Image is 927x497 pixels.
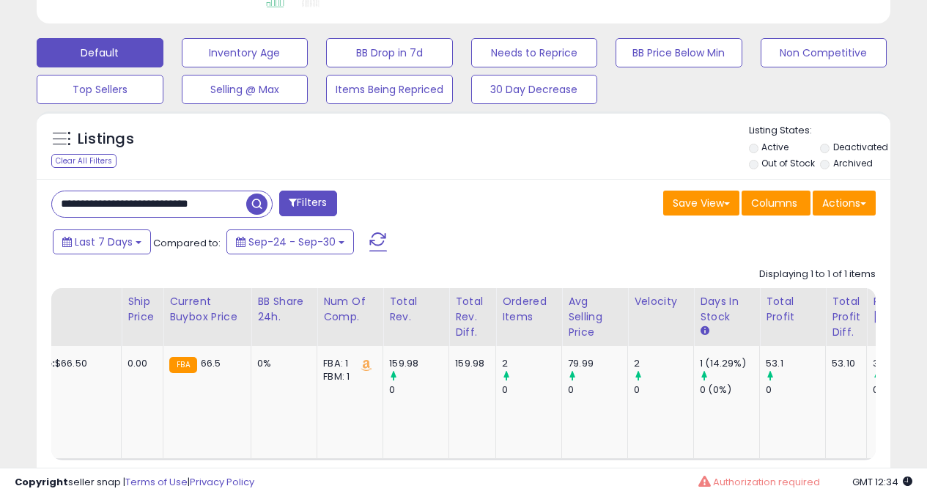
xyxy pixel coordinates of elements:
div: 0 [766,383,825,397]
button: Last 7 Days [53,229,151,254]
div: Total Profit Diff. [832,294,860,340]
button: Sep-24 - Sep-30 [226,229,354,254]
div: 0 [634,383,693,397]
button: Items Being Repriced [326,75,453,104]
div: Total Profit [766,294,819,325]
label: Archived [833,157,873,169]
div: 159.98 [455,357,484,370]
div: Clear All Filters [51,154,117,168]
div: Ordered Items [502,294,555,325]
div: 53.10 [832,357,855,370]
div: 53.1 [766,357,825,370]
span: Last 7 Days [75,235,133,249]
button: Non Competitive [761,38,887,67]
p: Listing States: [749,124,890,138]
a: Terms of Use [125,475,188,489]
button: Save View [663,191,739,216]
div: Total Rev. [389,294,443,325]
span: 2025-10-8 12:34 GMT [852,475,912,489]
label: Deactivated [833,141,888,153]
div: 0 (0%) [700,383,759,397]
div: Total Rev. Diff. [455,294,490,340]
div: 0 [502,383,561,397]
button: BB Drop in 7d [326,38,453,67]
button: 30 Day Decrease [471,75,598,104]
small: Days In Stock. [700,325,709,338]
button: Columns [742,191,810,216]
button: Top Sellers [37,75,163,104]
div: Current Buybox Price [169,294,245,325]
div: Displaying 1 to 1 of 1 items [759,268,876,281]
button: Filters [279,191,336,216]
div: BB Share 24h. [257,294,311,325]
div: 0% [257,357,306,370]
div: 79.99 [568,357,627,370]
button: Default [37,38,163,67]
strong: Copyright [15,475,68,489]
label: Out of Stock [761,157,815,169]
div: 0.00 [128,357,152,370]
div: 1 (14.29%) [700,357,759,370]
span: Columns [751,196,797,210]
a: Privacy Policy [190,475,254,489]
div: 159.98 [389,357,448,370]
div: Num of Comp. [323,294,377,325]
button: Inventory Age [182,38,309,67]
span: Compared to: [153,236,221,250]
span: Sep-24 - Sep-30 [248,235,336,249]
div: Days In Stock [700,294,753,325]
div: FBM: 1 [323,370,372,383]
div: 0 [568,383,627,397]
div: 0 [389,383,448,397]
div: FBA: 1 [323,357,372,370]
label: Active [761,141,788,153]
button: Actions [813,191,876,216]
div: 2 [502,357,561,370]
div: Ship Price [128,294,157,325]
div: seller snap | | [15,476,254,490]
button: BB Price Below Min [616,38,742,67]
h5: Listings [78,129,134,150]
button: Needs to Reprice [471,38,598,67]
div: 2 [634,357,693,370]
span: 66.5 [201,356,221,370]
small: FBA [169,357,196,373]
div: Velocity [634,294,687,309]
div: Avg Selling Price [568,294,621,340]
button: Selling @ Max [182,75,309,104]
